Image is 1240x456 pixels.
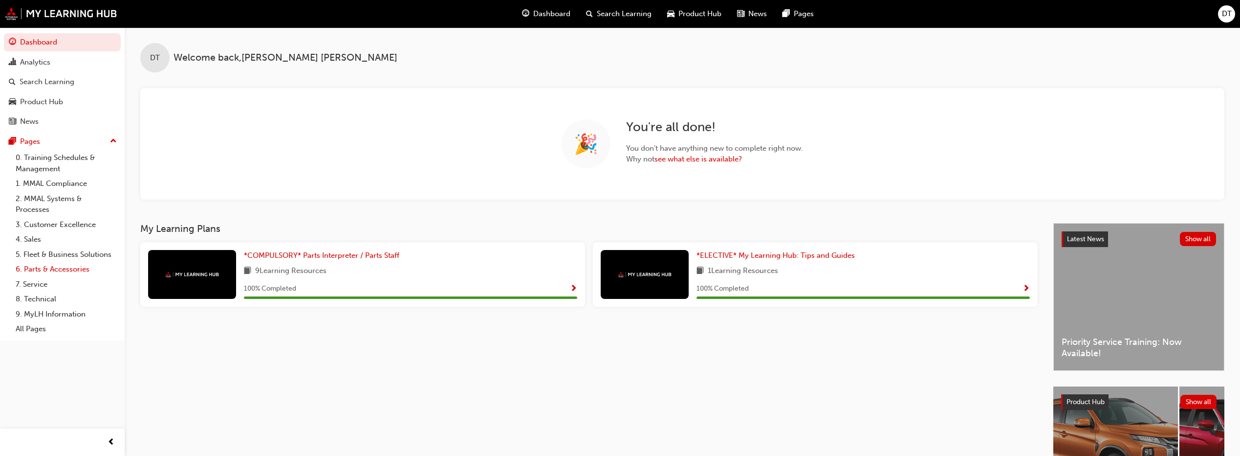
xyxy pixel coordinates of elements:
span: car-icon [667,8,674,20]
h2: You ' re all done! [626,119,803,135]
a: 8. Technical [12,292,121,307]
button: Show all [1180,232,1217,246]
a: Analytics [4,53,121,71]
span: book-icon [244,265,251,277]
span: news-icon [737,8,744,20]
a: search-iconSearch Learning [578,4,659,24]
button: DashboardAnalyticsSearch LearningProduct HubNews [4,31,121,133]
span: Why not [626,154,803,165]
a: pages-iconPages [775,4,822,24]
span: Latest News [1067,235,1104,243]
span: Show Progress [1022,285,1030,294]
span: 100 % Completed [696,283,749,295]
a: news-iconNews [729,4,775,24]
div: News [20,116,39,127]
button: Pages [4,133,121,151]
a: *COMPULSORY* Parts Interpreter / Parts Staff [244,250,403,261]
span: Product Hub [1066,398,1105,406]
a: 5. Fleet & Business Solutions [12,247,121,262]
a: 2. MMAL Systems & Processes [12,191,121,217]
img: mmal [618,272,672,278]
a: guage-iconDashboard [514,4,578,24]
span: DT [150,52,160,64]
span: 1 Learning Resources [708,265,778,277]
span: pages-icon [783,8,790,20]
div: Pages [20,136,40,147]
div: Search Learning [20,76,74,88]
span: Product Hub [678,8,721,20]
span: Dashboard [533,8,570,20]
button: Show all [1180,395,1217,409]
span: pages-icon [9,137,16,146]
span: news-icon [9,117,16,126]
h3: My Learning Plans [140,223,1038,234]
span: book-icon [696,265,704,277]
a: Product HubShow all [1061,394,1217,410]
a: *ELECTIVE* My Learning Hub: Tips and Guides [696,250,859,261]
span: search-icon [586,8,593,20]
a: 4. Sales [12,232,121,247]
span: prev-icon [108,436,115,449]
a: 9. MyLH Information [12,307,121,322]
button: DT [1218,5,1235,23]
button: Show Progress [570,283,577,295]
a: 1. MMAL Compliance [12,176,121,191]
a: 0. Training Schedules & Management [12,150,121,176]
span: Welcome back , [PERSON_NAME] [PERSON_NAME] [174,52,397,64]
span: Priority Service Training: Now Available! [1062,337,1216,359]
span: Search Learning [597,8,652,20]
span: chart-icon [9,58,16,67]
span: up-icon [110,135,117,148]
span: DT [1222,8,1232,20]
a: Latest NewsShow allPriority Service Training: Now Available! [1053,223,1224,371]
a: 6. Parts & Accessories [12,262,121,277]
span: News [748,8,767,20]
span: car-icon [9,98,16,107]
a: Product Hub [4,93,121,111]
a: car-iconProduct Hub [659,4,729,24]
a: 3. Customer Excellence [12,217,121,232]
a: Latest NewsShow all [1062,231,1216,247]
div: Analytics [20,57,50,68]
span: search-icon [9,78,16,87]
a: Search Learning [4,73,121,91]
div: Product Hub [20,96,63,108]
span: 🎉 [574,138,598,150]
span: 9 Learning Resources [255,265,326,277]
a: see what else is available? [654,155,742,163]
a: All Pages [12,321,121,337]
a: 7. Service [12,277,121,292]
span: guage-icon [522,8,529,20]
span: *COMPULSORY* Parts Interpreter / Parts Staff [244,251,399,260]
span: 100 % Completed [244,283,296,295]
span: You don ' t have anything new to complete right now. [626,143,803,154]
span: guage-icon [9,38,16,47]
a: Dashboard [4,33,121,51]
img: mmal [165,272,219,278]
a: News [4,113,121,131]
button: Show Progress [1022,283,1030,295]
span: Pages [794,8,814,20]
span: *ELECTIVE* My Learning Hub: Tips and Guides [696,251,855,260]
img: mmal [5,7,117,20]
span: Show Progress [570,285,577,294]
